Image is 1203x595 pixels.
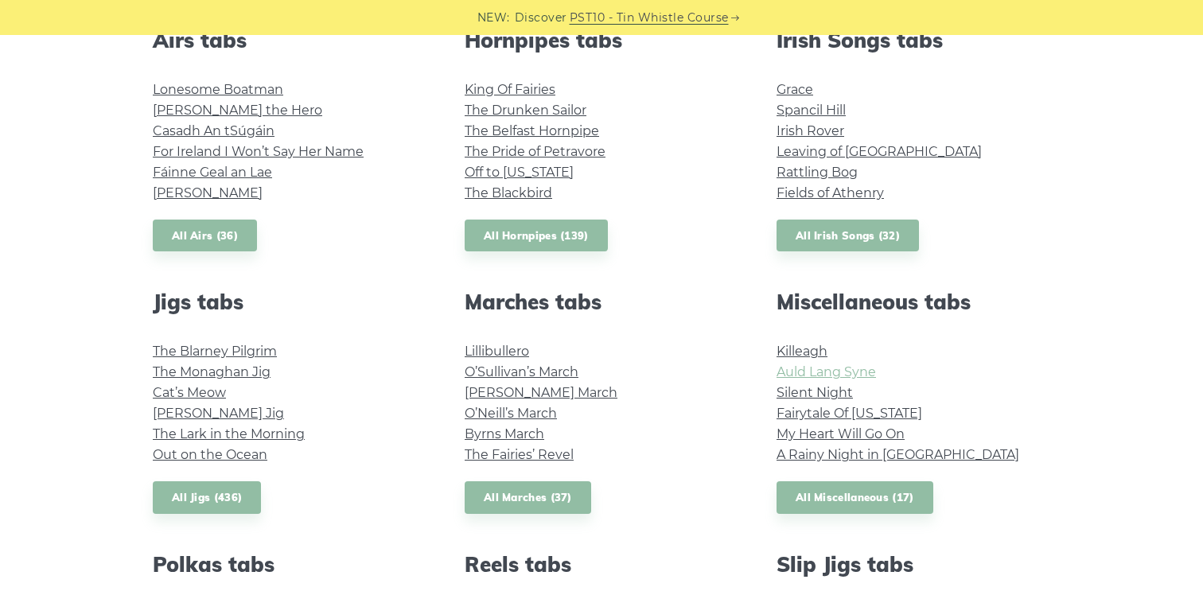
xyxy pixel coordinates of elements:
[153,364,271,379] a: The Monaghan Jig
[777,144,982,159] a: Leaving of [GEOGRAPHIC_DATA]
[465,426,544,441] a: Byrns March
[465,123,599,138] a: The Belfast Hornpipe
[153,185,263,200] a: [PERSON_NAME]
[465,165,574,180] a: Off to [US_STATE]
[465,447,574,462] a: The Fairies’ Revel
[153,220,257,252] a: All Airs (36)
[465,364,578,379] a: O’Sullivan’s March
[465,344,529,359] a: Lillibullero
[777,220,919,252] a: All Irish Songs (32)
[153,28,426,52] h2: Airs tabs
[465,406,557,421] a: O’Neill’s March
[153,344,277,359] a: The Blarney Pilgrim
[465,290,738,314] h2: Marches tabs
[153,290,426,314] h2: Jigs tabs
[465,82,555,97] a: King Of Fairies
[777,481,933,514] a: All Miscellaneous (17)
[777,165,858,180] a: Rattling Bog
[465,185,552,200] a: The Blackbird
[777,290,1050,314] h2: Miscellaneous tabs
[153,406,284,421] a: [PERSON_NAME] Jig
[777,364,876,379] a: Auld Lang Syne
[570,9,729,27] a: PST10 - Tin Whistle Course
[153,123,274,138] a: Casadh An tSúgáin
[153,481,261,514] a: All Jigs (436)
[777,385,853,400] a: Silent Night
[777,447,1019,462] a: A Rainy Night in [GEOGRAPHIC_DATA]
[153,103,322,118] a: [PERSON_NAME] the Hero
[153,165,272,180] a: Fáinne Geal an Lae
[465,481,591,514] a: All Marches (37)
[465,103,586,118] a: The Drunken Sailor
[777,406,922,421] a: Fairytale Of [US_STATE]
[777,426,905,441] a: My Heart Will Go On
[465,220,608,252] a: All Hornpipes (139)
[777,82,813,97] a: Grace
[777,185,884,200] a: Fields of Athenry
[153,144,364,159] a: For Ireland I Won’t Say Her Name
[777,28,1050,52] h2: Irish Songs tabs
[777,123,844,138] a: Irish Rover
[777,552,1050,577] h2: Slip Jigs tabs
[153,447,267,462] a: Out on the Ocean
[515,9,567,27] span: Discover
[153,82,283,97] a: Lonesome Boatman
[777,344,827,359] a: Killeagh
[465,144,605,159] a: The Pride of Petravore
[465,385,617,400] a: [PERSON_NAME] March
[465,552,738,577] h2: Reels tabs
[153,552,426,577] h2: Polkas tabs
[153,385,226,400] a: Cat’s Meow
[777,103,846,118] a: Spancil Hill
[477,9,510,27] span: NEW:
[153,426,305,441] a: The Lark in the Morning
[465,28,738,52] h2: Hornpipes tabs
